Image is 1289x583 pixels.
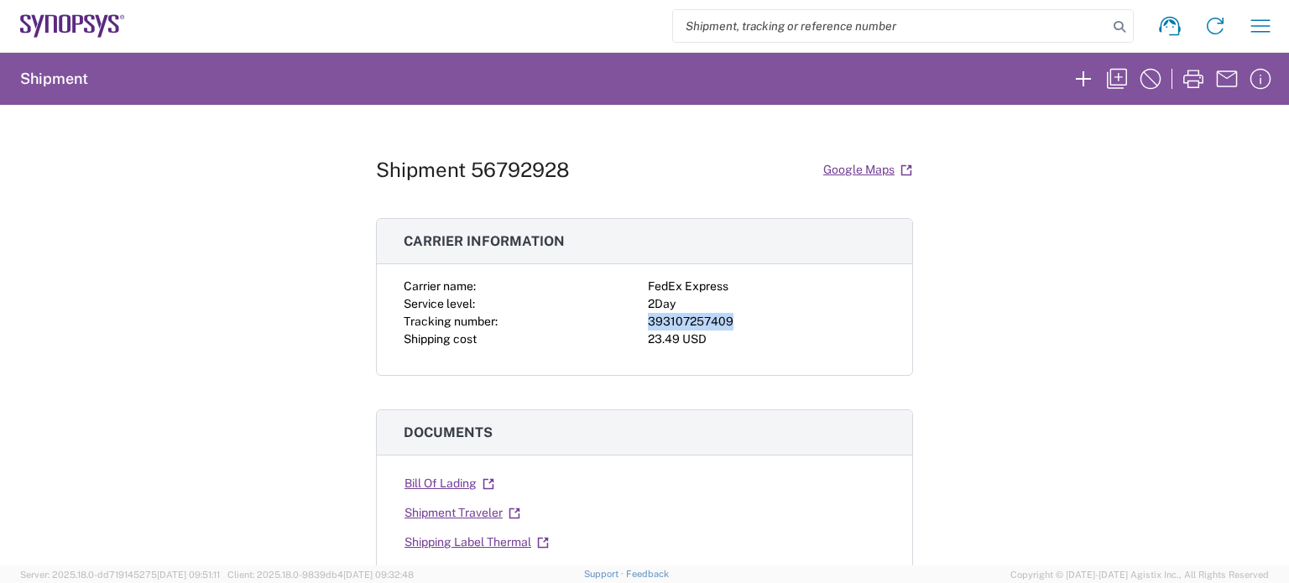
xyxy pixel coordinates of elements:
[157,570,220,580] span: [DATE] 09:51:11
[673,10,1108,42] input: Shipment, tracking or reference number
[404,469,495,498] a: Bill Of Lading
[404,424,493,440] span: Documents
[584,569,626,579] a: Support
[822,155,913,185] a: Google Maps
[648,278,885,295] div: FedEx Express
[227,570,414,580] span: Client: 2025.18.0-9839db4
[404,233,565,249] span: Carrier information
[648,313,885,331] div: 393107257409
[404,498,521,528] a: Shipment Traveler
[343,570,414,580] span: [DATE] 09:32:48
[648,331,885,348] div: 23.49 USD
[404,297,475,310] span: Service level:
[404,315,498,328] span: Tracking number:
[20,570,220,580] span: Server: 2025.18.0-dd719145275
[626,569,669,579] a: Feedback
[20,69,88,89] h2: Shipment
[1010,567,1269,582] span: Copyright © [DATE]-[DATE] Agistix Inc., All Rights Reserved
[404,279,476,293] span: Carrier name:
[404,528,550,557] a: Shipping Label Thermal
[376,158,570,182] h1: Shipment 56792928
[404,332,477,346] span: Shipping cost
[648,295,885,313] div: 2Day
